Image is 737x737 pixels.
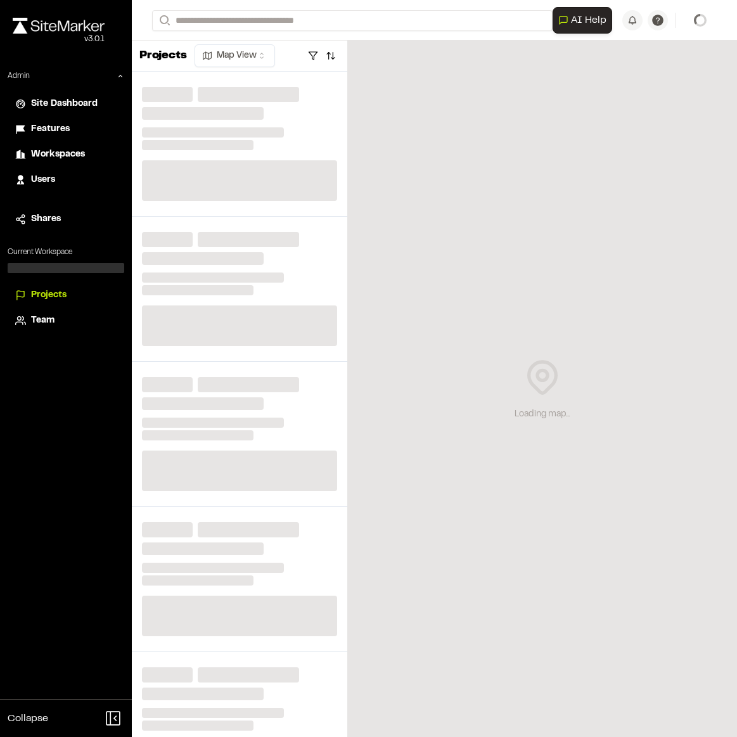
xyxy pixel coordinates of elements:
[553,7,612,34] button: Open AI Assistant
[31,212,61,226] span: Shares
[31,288,67,302] span: Projects
[571,13,606,28] span: AI Help
[15,148,117,162] a: Workspaces
[13,18,105,34] img: rebrand.png
[152,10,175,31] button: Search
[31,148,85,162] span: Workspaces
[15,173,117,187] a: Users
[31,97,98,111] span: Site Dashboard
[31,173,55,187] span: Users
[515,407,570,421] div: Loading map...
[31,314,54,328] span: Team
[8,70,30,82] p: Admin
[31,122,70,136] span: Features
[553,7,617,34] div: Open AI Assistant
[15,314,117,328] a: Team
[15,212,117,226] a: Shares
[139,48,187,65] p: Projects
[15,288,117,302] a: Projects
[8,711,48,726] span: Collapse
[8,247,124,258] p: Current Workspace
[13,34,105,45] div: Oh geez...please don't...
[15,122,117,136] a: Features
[15,97,117,111] a: Site Dashboard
